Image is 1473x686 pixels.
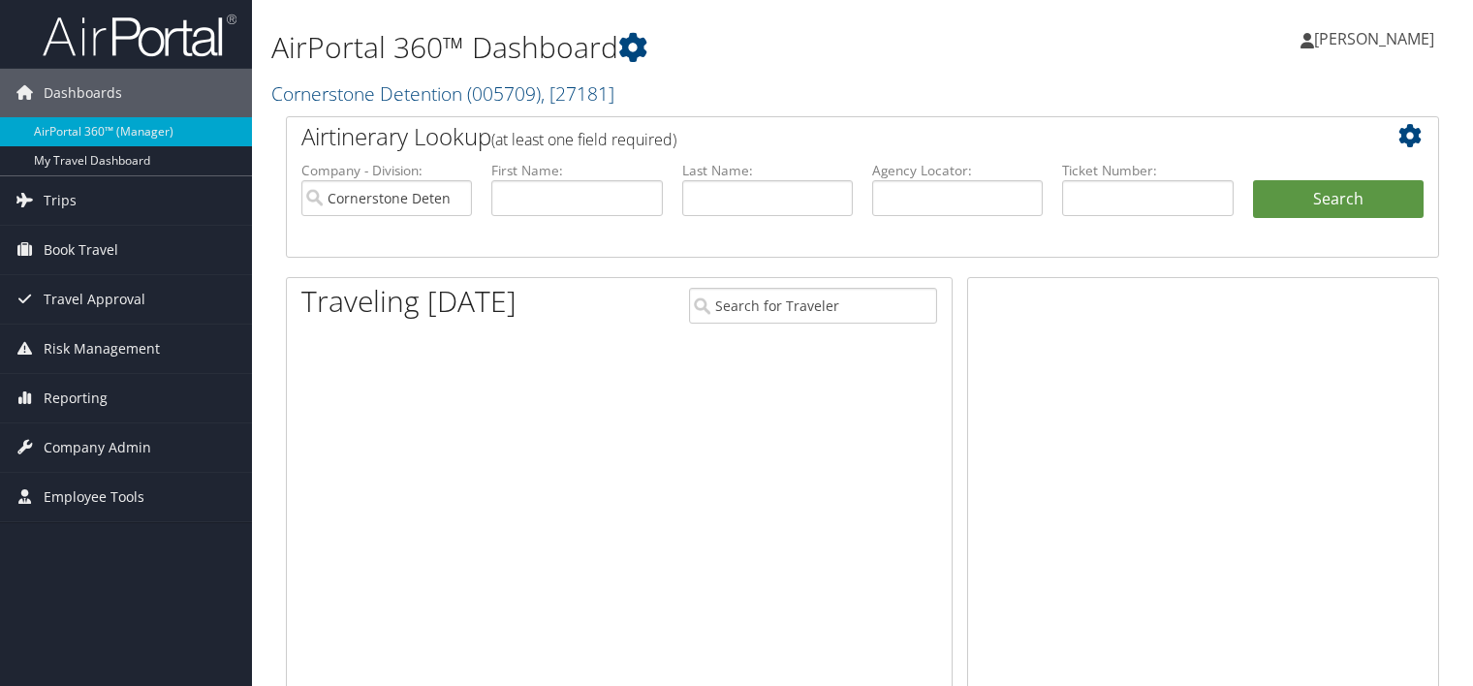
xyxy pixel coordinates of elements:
[44,473,144,521] span: Employee Tools
[301,120,1328,153] h2: Airtinerary Lookup
[301,281,517,322] h1: Traveling [DATE]
[44,325,160,373] span: Risk Management
[682,161,853,180] label: Last Name:
[44,226,118,274] span: Book Travel
[872,161,1043,180] label: Agency Locator:
[271,27,1059,68] h1: AirPortal 360™ Dashboard
[491,161,662,180] label: First Name:
[541,80,614,107] span: , [ 27181 ]
[1253,180,1424,219] button: Search
[43,13,236,58] img: airportal-logo.png
[689,288,937,324] input: Search for Traveler
[1314,28,1434,49] span: [PERSON_NAME]
[301,161,472,180] label: Company - Division:
[44,374,108,422] span: Reporting
[44,176,77,225] span: Trips
[44,275,145,324] span: Travel Approval
[1301,10,1454,68] a: [PERSON_NAME]
[44,69,122,117] span: Dashboards
[467,80,541,107] span: ( 005709 )
[491,129,676,150] span: (at least one field required)
[44,423,151,472] span: Company Admin
[271,80,614,107] a: Cornerstone Detention
[1062,161,1233,180] label: Ticket Number:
